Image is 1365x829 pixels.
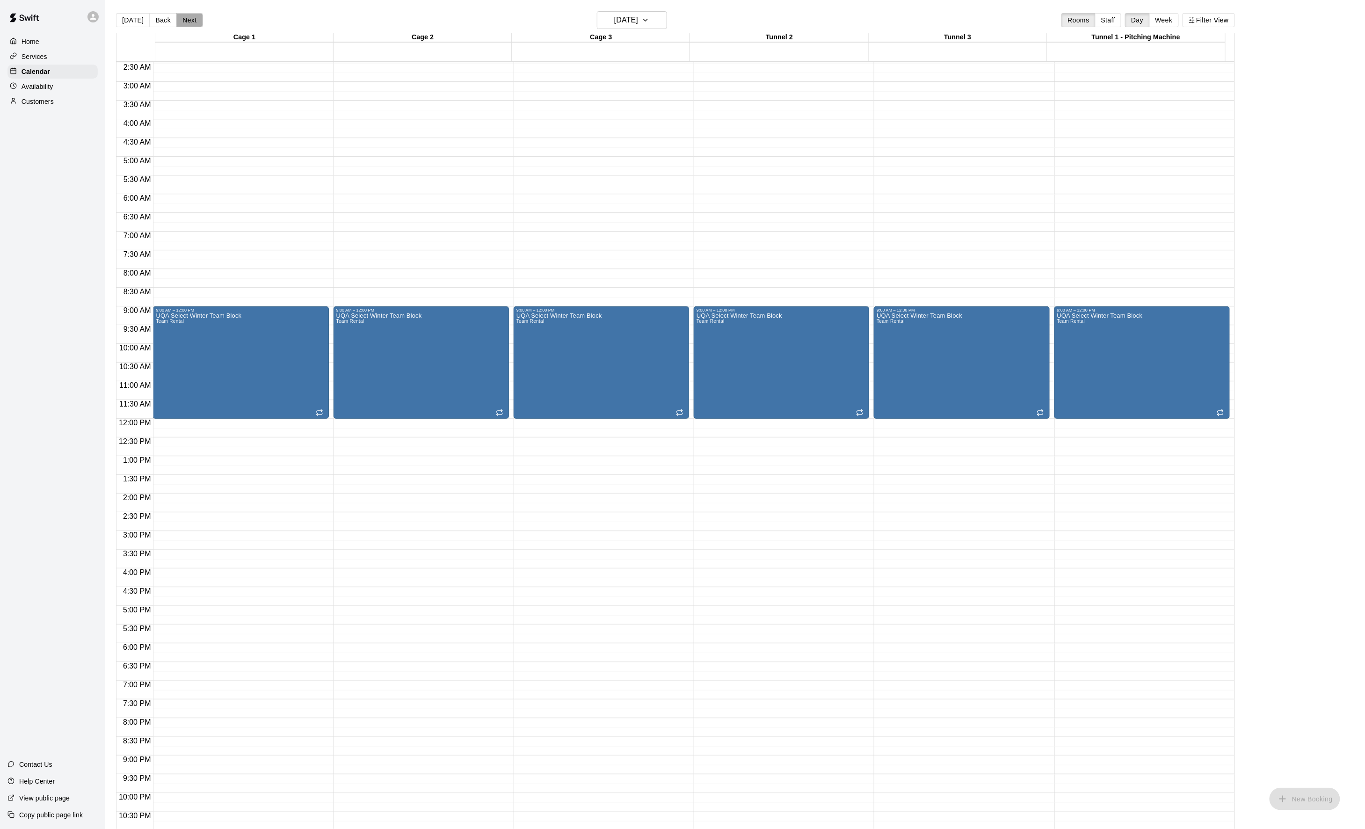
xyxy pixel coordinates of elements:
[316,409,323,416] span: Recurring event
[121,494,153,502] span: 2:00 PM
[22,52,47,61] p: Services
[334,33,512,42] div: Cage 2
[597,11,667,29] button: [DATE]
[336,308,506,313] div: 9:00 AM – 12:00 PM
[496,409,503,416] span: Recurring event
[516,308,686,313] div: 9:00 AM – 12:00 PM
[121,63,153,71] span: 2:30 AM
[121,699,153,707] span: 7:30 PM
[1125,13,1149,27] button: Day
[121,138,153,146] span: 4:30 AM
[121,475,153,483] span: 1:30 PM
[869,33,1047,42] div: Tunnel 3
[121,643,153,651] span: 6:00 PM
[22,67,50,76] p: Calendar
[121,662,153,670] span: 6:30 PM
[121,194,153,202] span: 6:00 AM
[7,95,98,109] a: Customers
[121,550,153,558] span: 3:30 PM
[116,437,153,445] span: 12:30 PM
[121,306,153,314] span: 9:00 AM
[121,756,153,764] span: 9:00 PM
[121,119,153,127] span: 4:00 AM
[7,65,98,79] a: Calendar
[117,363,153,371] span: 10:30 AM
[121,587,153,595] span: 4:30 PM
[121,288,153,296] span: 8:30 AM
[117,400,153,408] span: 11:30 AM
[121,568,153,576] span: 4:00 PM
[117,381,153,389] span: 11:00 AM
[694,306,869,419] div: 9:00 AM – 12:00 PM: UQA Select Winter Team Block
[19,793,70,803] p: View public page
[121,232,153,240] span: 7:00 AM
[516,319,545,324] span: Team Rental
[121,157,153,165] span: 5:00 AM
[1217,409,1224,416] span: Recurring event
[19,777,55,786] p: Help Center
[614,14,638,27] h6: [DATE]
[156,308,326,313] div: 9:00 AM – 12:00 PM
[116,812,153,820] span: 10:30 PM
[1057,319,1085,324] span: Team Rental
[121,737,153,745] span: 8:30 PM
[176,13,203,27] button: Next
[22,82,53,91] p: Availability
[149,13,177,27] button: Back
[117,344,153,352] span: 10:00 AM
[334,306,509,419] div: 9:00 AM – 12:00 PM: UQA Select Winter Team Block
[116,793,153,801] span: 10:00 PM
[1095,13,1122,27] button: Staff
[153,306,328,419] div: 9:00 AM – 12:00 PM: UQA Select Winter Team Block
[1037,409,1044,416] span: Recurring event
[121,213,153,221] span: 6:30 AM
[116,419,153,427] span: 12:00 PM
[19,810,83,820] p: Copy public page link
[121,175,153,183] span: 5:30 AM
[121,718,153,726] span: 8:00 PM
[121,269,153,277] span: 8:00 AM
[1183,13,1235,27] button: Filter View
[121,101,153,109] span: 3:30 AM
[690,33,868,42] div: Tunnel 2
[874,306,1049,419] div: 9:00 AM – 12:00 PM: UQA Select Winter Team Block
[156,319,184,324] span: Team Rental
[121,531,153,539] span: 3:00 PM
[121,82,153,90] span: 3:00 AM
[121,512,153,520] span: 2:30 PM
[121,325,153,333] span: 9:30 AM
[116,13,150,27] button: [DATE]
[7,80,98,94] a: Availability
[22,97,54,106] p: Customers
[1057,308,1227,313] div: 9:00 AM – 12:00 PM
[697,319,725,324] span: Team Rental
[155,33,334,42] div: Cage 1
[1047,33,1225,42] div: Tunnel 1 - Pitching Machine
[121,681,153,689] span: 7:00 PM
[1054,306,1230,419] div: 9:00 AM – 12:00 PM: UQA Select Winter Team Block
[697,308,866,313] div: 9:00 AM – 12:00 PM
[1149,13,1179,27] button: Week
[512,33,690,42] div: Cage 3
[877,308,1046,313] div: 9:00 AM – 12:00 PM
[514,306,689,419] div: 9:00 AM – 12:00 PM: UQA Select Winter Team Block
[676,409,683,416] span: Recurring event
[121,774,153,782] span: 9:30 PM
[877,319,905,324] span: Team Rental
[121,625,153,633] span: 5:30 PM
[22,37,39,46] p: Home
[7,50,98,64] a: Services
[121,606,153,614] span: 5:00 PM
[121,456,153,464] span: 1:00 PM
[856,409,864,416] span: Recurring event
[1061,13,1095,27] button: Rooms
[19,760,52,769] p: Contact Us
[7,35,98,49] a: Home
[336,319,364,324] span: Team Rental
[121,250,153,258] span: 7:30 AM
